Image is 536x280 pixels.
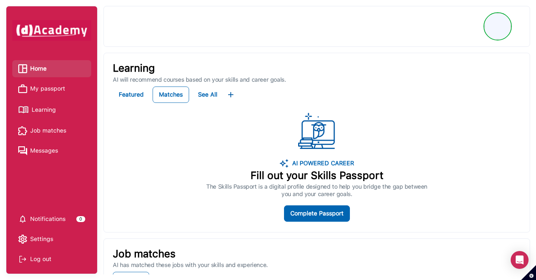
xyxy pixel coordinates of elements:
span: Job matches [30,125,66,136]
span: Learning [32,104,56,115]
div: See All [198,89,217,100]
a: My passport iconMy passport [18,83,85,94]
img: Profile [485,13,511,39]
div: Featured [119,89,144,100]
div: Log out [18,254,85,265]
img: dAcademy [12,20,91,41]
button: Matches [153,87,189,103]
div: Open Intercom Messenger [511,251,529,269]
span: Settings [30,234,53,245]
img: ... [226,90,235,99]
img: setting [18,215,27,224]
img: Job matches icon [18,126,27,135]
button: See All [192,87,223,103]
img: setting [18,235,27,244]
div: Matches [159,89,183,100]
button: Complete Passport [284,205,350,222]
a: Job matches iconJob matches [18,125,85,136]
p: AI will recommend courses based on your skills and career goals. [113,76,521,84]
span: Messages [30,145,58,156]
a: Messages iconMessages [18,145,85,156]
img: ... [298,113,335,150]
img: Learning icon [18,103,29,116]
a: Learning iconLearning [18,103,85,116]
div: Complete Passport [290,208,344,219]
p: AI has matched these jobs with your skills and experience. [113,261,521,269]
img: Log out [18,255,27,264]
span: Home [30,63,47,74]
div: 0 [76,216,85,222]
p: Fill out your Skills Passport [206,169,427,182]
span: My passport [30,83,65,94]
a: Home iconHome [18,63,85,74]
p: Job matches [113,248,521,260]
p: AI POWERED CAREER [288,159,354,168]
button: Set cookie preferences [521,265,536,280]
img: My passport icon [18,84,27,93]
button: Featured [113,87,150,103]
img: Messages icon [18,146,27,155]
img: Home icon [18,64,27,73]
p: Learning [113,62,521,75]
p: The Skills Passport is a digital profile designed to help you bridge the gap between you and your... [206,183,427,198]
img: image [280,159,288,168]
span: Notifications [30,214,66,225]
